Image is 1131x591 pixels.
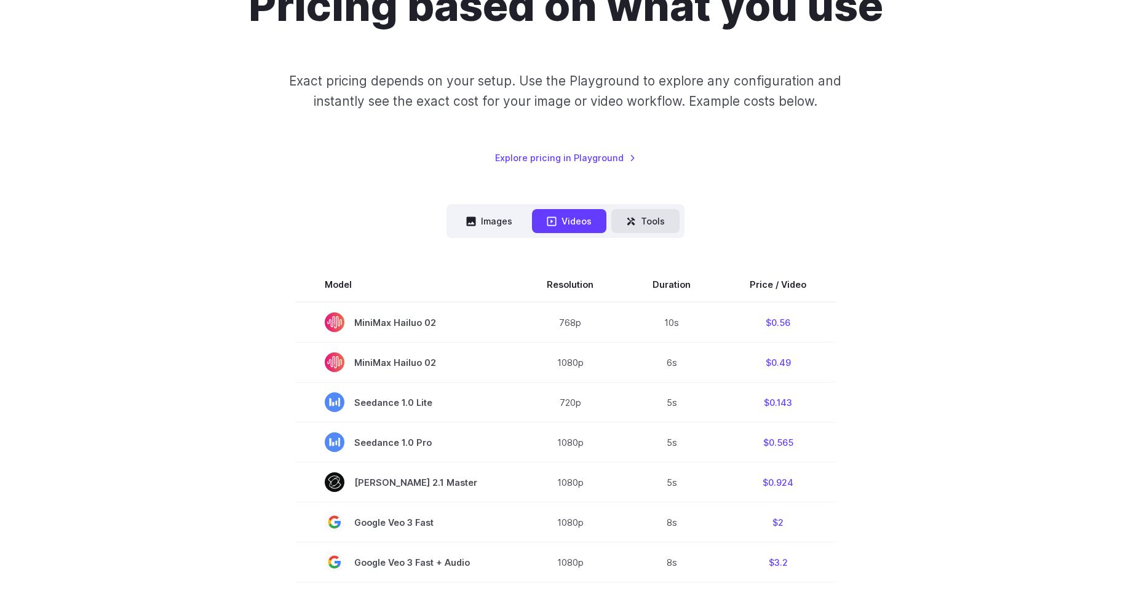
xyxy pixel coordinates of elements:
th: Resolution [517,268,623,302]
span: Google Veo 3 Fast + Audio [325,552,488,572]
td: $2 [720,502,836,542]
td: $3.2 [720,542,836,582]
span: Seedance 1.0 Pro [325,432,488,452]
td: 8s [623,542,720,582]
td: $0.924 [720,462,836,502]
button: Videos [532,209,606,233]
td: 720p [517,383,623,422]
td: 6s [623,343,720,383]
td: 1080p [517,542,623,582]
td: $0.565 [720,422,836,462]
span: [PERSON_NAME] 2.1 Master [325,472,488,492]
button: Tools [611,209,680,233]
td: 8s [623,502,720,542]
td: $0.49 [720,343,836,383]
td: 5s [623,422,720,462]
p: Exact pricing depends on your setup. Use the Playground to explore any configuration and instantl... [266,71,865,112]
span: Seedance 1.0 Lite [325,392,488,412]
td: 1080p [517,502,623,542]
td: 1080p [517,343,623,383]
th: Duration [623,268,720,302]
td: 5s [623,383,720,422]
span: MiniMax Hailuo 02 [325,352,488,372]
td: $0.143 [720,383,836,422]
span: MiniMax Hailuo 02 [325,312,488,332]
td: 768p [517,302,623,343]
a: Explore pricing in Playground [495,151,636,165]
td: 1080p [517,422,623,462]
button: Images [451,209,527,233]
th: Model [295,268,517,302]
th: Price / Video [720,268,836,302]
td: 5s [623,462,720,502]
td: 10s [623,302,720,343]
td: $0.56 [720,302,836,343]
td: 1080p [517,462,623,502]
span: Google Veo 3 Fast [325,512,488,532]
